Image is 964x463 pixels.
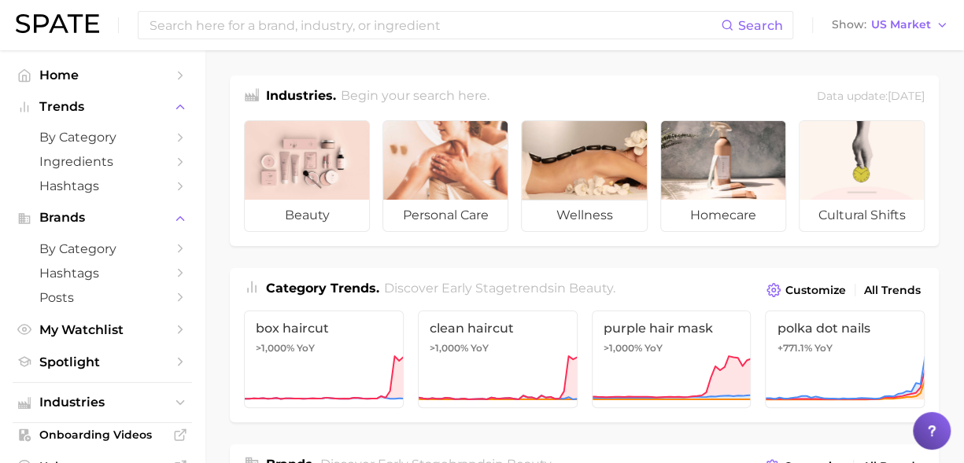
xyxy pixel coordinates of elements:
span: Brands [39,211,165,225]
span: Discover Early Stage trends in . [384,281,615,296]
a: wellness [521,120,647,232]
span: >1,000% [256,342,294,354]
span: YoY [297,342,315,355]
a: by Category [13,237,192,261]
button: Industries [13,391,192,414]
span: personal care [383,200,508,231]
a: purple hair mask>1,000% YoY [592,311,752,408]
a: cultural shifts [799,120,925,232]
span: homecare [661,200,785,231]
a: Onboarding Videos [13,423,192,446]
a: Spotlight [13,350,192,374]
span: +771.1% [777,342,811,354]
h2: Begin your search here. [341,86,489,108]
span: clean haircut [430,321,566,336]
input: Search here for a brand, industry, or ingredient [148,12,721,39]
a: beauty [244,120,370,232]
span: wellness [522,200,646,231]
a: Hashtags [13,261,192,285]
span: cultural shifts [800,200,924,231]
a: Posts [13,285,192,310]
a: by Category [13,125,192,149]
img: SPATE [16,14,99,33]
span: >1,000% [604,342,642,354]
a: polka dot nails+771.1% YoY [765,311,925,408]
div: Data update: [DATE] [817,86,925,108]
span: YoY [814,342,832,355]
span: by Category [39,130,165,145]
span: US Market [871,20,931,29]
span: My Watchlist [39,322,165,337]
span: Category Trends . [266,281,379,296]
span: Spotlight [39,355,165,369]
span: Industries [39,395,165,410]
span: Trends [39,100,165,114]
span: YoY [645,342,663,355]
a: personal care [382,120,508,232]
span: All Trends [864,284,921,297]
button: Customize [763,279,850,301]
span: Show [832,20,866,29]
span: Home [39,68,165,83]
span: Onboarding Videos [39,428,165,442]
span: >1,000% [430,342,468,354]
span: beauty [245,200,369,231]
span: Hashtags [39,266,165,281]
a: Ingredients [13,149,192,174]
a: My Watchlist [13,318,192,342]
span: YoY [471,342,489,355]
span: beauty [569,281,613,296]
span: purple hair mask [604,321,740,336]
a: box haircut>1,000% YoY [244,311,404,408]
a: clean haircut>1,000% YoY [418,311,578,408]
a: Hashtags [13,174,192,198]
span: Ingredients [39,154,165,169]
span: Posts [39,290,165,305]
a: Home [13,63,192,87]
a: All Trends [860,280,925,301]
span: polka dot nails [777,321,913,336]
span: by Category [39,241,165,256]
h1: Industries. [266,86,336,108]
button: Trends [13,95,192,119]
a: homecare [660,120,786,232]
button: ShowUS Market [828,15,952,35]
span: box haircut [256,321,392,336]
span: Search [738,18,783,33]
span: Customize [785,284,846,297]
span: Hashtags [39,178,165,193]
button: Brands [13,206,192,230]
